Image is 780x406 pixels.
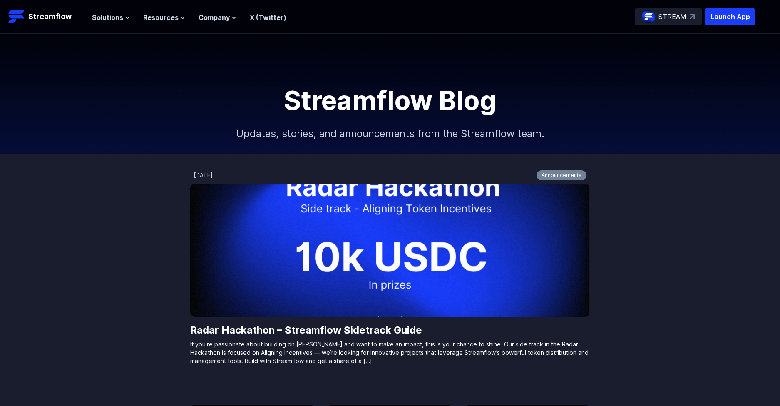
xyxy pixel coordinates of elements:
span: Solutions [92,12,123,22]
p: If you’re passionate about building on [PERSON_NAME] and want to make an impact, this is your cha... [190,340,590,365]
h1: Streamflow Blog [203,87,577,114]
span: Company [199,12,230,22]
button: Resources [143,12,185,22]
button: Company [199,12,236,22]
img: Radar Hackathon – Streamflow Sidetrack Guide [190,184,590,317]
a: Radar Hackathon – Streamflow Sidetrack Guide [190,324,590,337]
p: Streamflow [28,11,72,22]
p: STREAM [658,12,686,22]
img: streamflow-logo-circle.png [642,10,655,23]
a: X (Twitter) [250,13,286,22]
button: Solutions [92,12,130,22]
div: [DATE] [194,171,213,179]
p: Updates, stories, and announcements from the Streamflow team. [211,114,569,154]
a: STREAM [635,8,702,25]
button: Launch App [705,8,755,25]
img: Streamflow Logo [8,8,25,25]
span: Resources [143,12,179,22]
a: Announcements [537,170,586,180]
img: top-right-arrow.svg [690,14,695,19]
a: Streamflow [8,8,84,25]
